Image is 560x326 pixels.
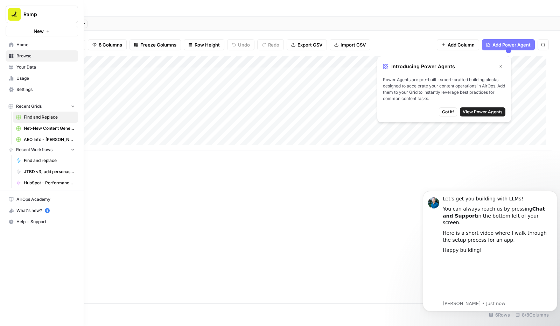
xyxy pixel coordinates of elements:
span: Your Data [16,64,75,70]
a: Your Data [6,62,78,73]
span: Home [16,42,75,48]
span: Browse [16,53,75,59]
span: Recent Grids [16,103,42,109]
button: Got it! [439,107,457,116]
span: Recent Workflows [16,147,52,153]
span: Add Power Agent [492,41,531,48]
button: Freeze Columns [129,39,181,50]
a: Browse [6,50,78,62]
button: Export CSV [287,39,327,50]
a: JTBD v3, add personas (wip) [13,166,78,177]
span: Undo [238,41,250,48]
span: Settings [16,86,75,93]
a: AEO Info - [PERSON_NAME] [13,134,78,145]
img: Ramp Logo [8,8,21,21]
a: Usage [6,73,78,84]
button: Row Height [184,39,224,50]
span: Export CSV [297,41,322,48]
span: Freeze Columns [140,41,176,48]
span: Got it! [442,109,454,115]
span: 8 Columns [99,41,122,48]
button: New [6,26,78,36]
button: Help + Support [6,216,78,227]
span: HubSpot - Performance Tiering [24,180,75,186]
iframe: youtube [23,70,132,112]
span: Find and replace [24,157,75,164]
a: Find and Replace [13,112,78,123]
button: Undo [227,39,254,50]
a: Home [6,39,78,50]
span: Usage [16,75,75,81]
button: View Power Agents [460,107,505,116]
a: Net-New Content Generator - Grid Template [13,123,78,134]
button: Recent Workflows [6,144,78,155]
div: Introducing Power Agents [383,62,505,71]
button: Redo [257,39,284,50]
button: Import CSV [330,39,370,50]
button: 8 Columns [88,39,127,50]
a: 5 [45,208,50,213]
button: Recent Grids [6,101,78,112]
button: Add Column [437,39,479,50]
span: New [34,28,44,35]
text: 5 [46,209,48,212]
iframe: Intercom notifications message [420,187,560,323]
a: Settings [6,84,78,95]
span: AirOps Academy [16,196,75,203]
button: Workspace: Ramp [6,6,78,23]
p: Message from Alex, sent Just now [23,113,132,119]
span: Redo [268,41,279,48]
button: Add Power Agent [482,39,535,50]
span: Import CSV [341,41,366,48]
button: What's new? 5 [6,205,78,216]
a: AirOps Academy [6,194,78,205]
span: Ramp [23,11,66,18]
a: HubSpot - Performance Tiering [13,177,78,189]
span: AEO Info - [PERSON_NAME] [24,136,75,143]
span: Net-New Content Generator - Grid Template [24,125,75,132]
span: Add Column [448,41,475,48]
span: Help + Support [16,219,75,225]
span: View Power Agents [463,109,503,115]
span: Row Height [195,41,220,48]
div: What's new? [6,205,78,216]
span: JTBD v3, add personas (wip) [24,169,75,175]
span: Find and Replace [24,114,75,120]
span: Power Agents are pre-built, expert-crafted building blocks designed to accelerate your content op... [383,77,505,102]
a: Find and replace [13,155,78,166]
